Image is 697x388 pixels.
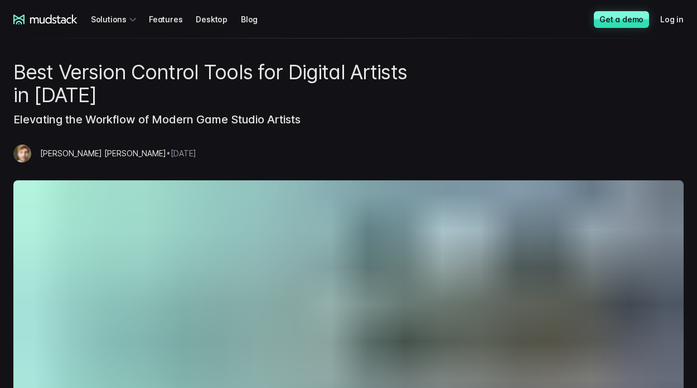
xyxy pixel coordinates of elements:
[13,107,407,127] h3: Elevating the Workflow of Modern Game Studio Artists
[13,15,78,25] a: mudstack logo
[241,9,271,30] a: Blog
[196,9,241,30] a: Desktop
[91,9,140,30] div: Solutions
[166,149,196,158] span: • [DATE]
[40,149,166,158] span: [PERSON_NAME] [PERSON_NAME]
[149,9,196,30] a: Features
[594,11,649,28] a: Get a demo
[660,9,697,30] a: Log in
[13,61,407,107] h1: Best Version Control Tools for Digital Artists in [DATE]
